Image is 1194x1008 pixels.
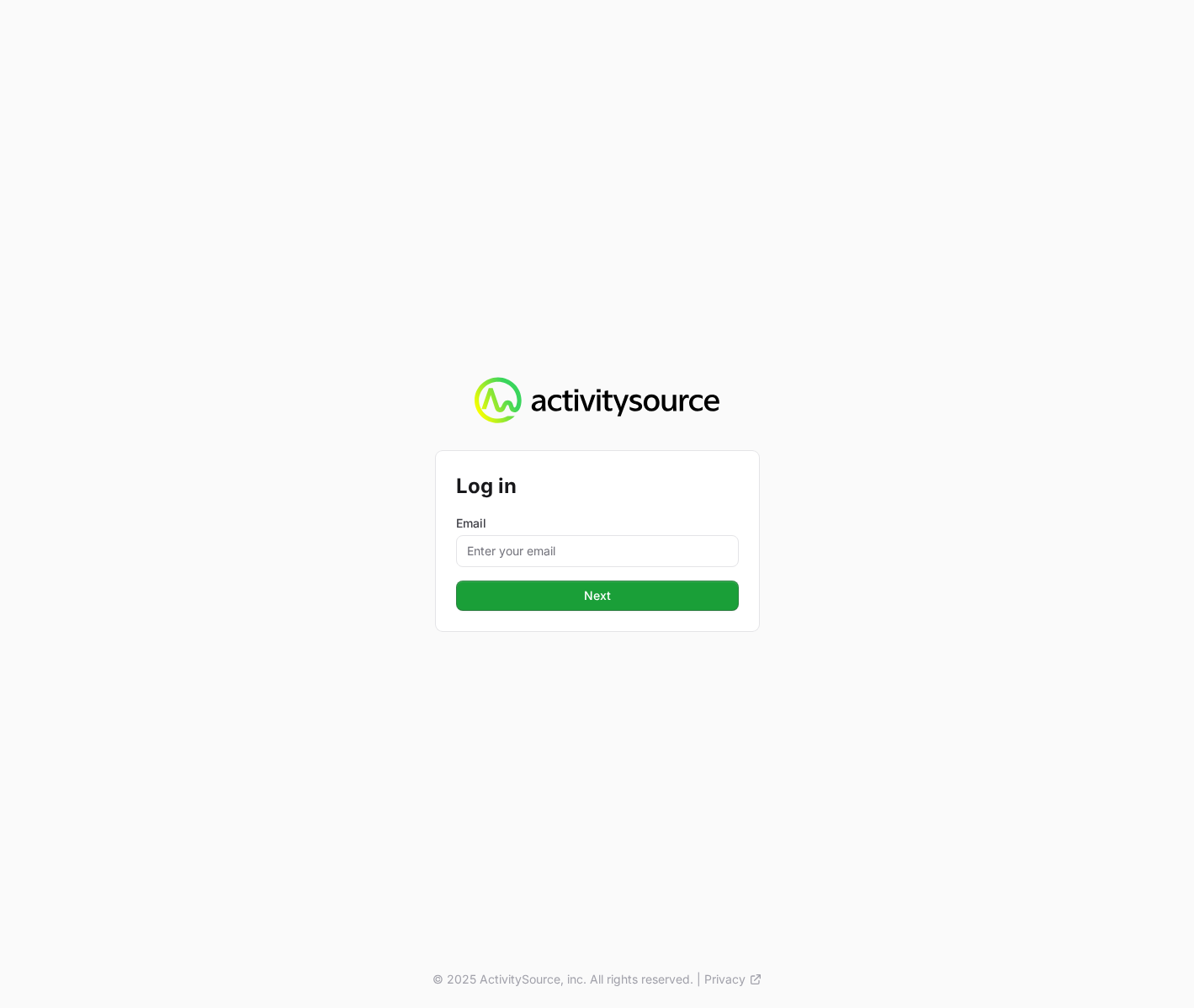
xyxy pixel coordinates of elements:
[475,377,719,424] img: Activity Source
[432,971,693,988] p: © 2025 ActivitySource, inc. All rights reserved.
[456,581,739,611] button: Next
[584,586,611,606] span: Next
[456,535,739,567] input: Enter your email
[456,515,739,532] label: Email
[704,971,762,988] a: Privacy
[456,471,739,501] h2: Log in
[697,971,701,988] span: |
